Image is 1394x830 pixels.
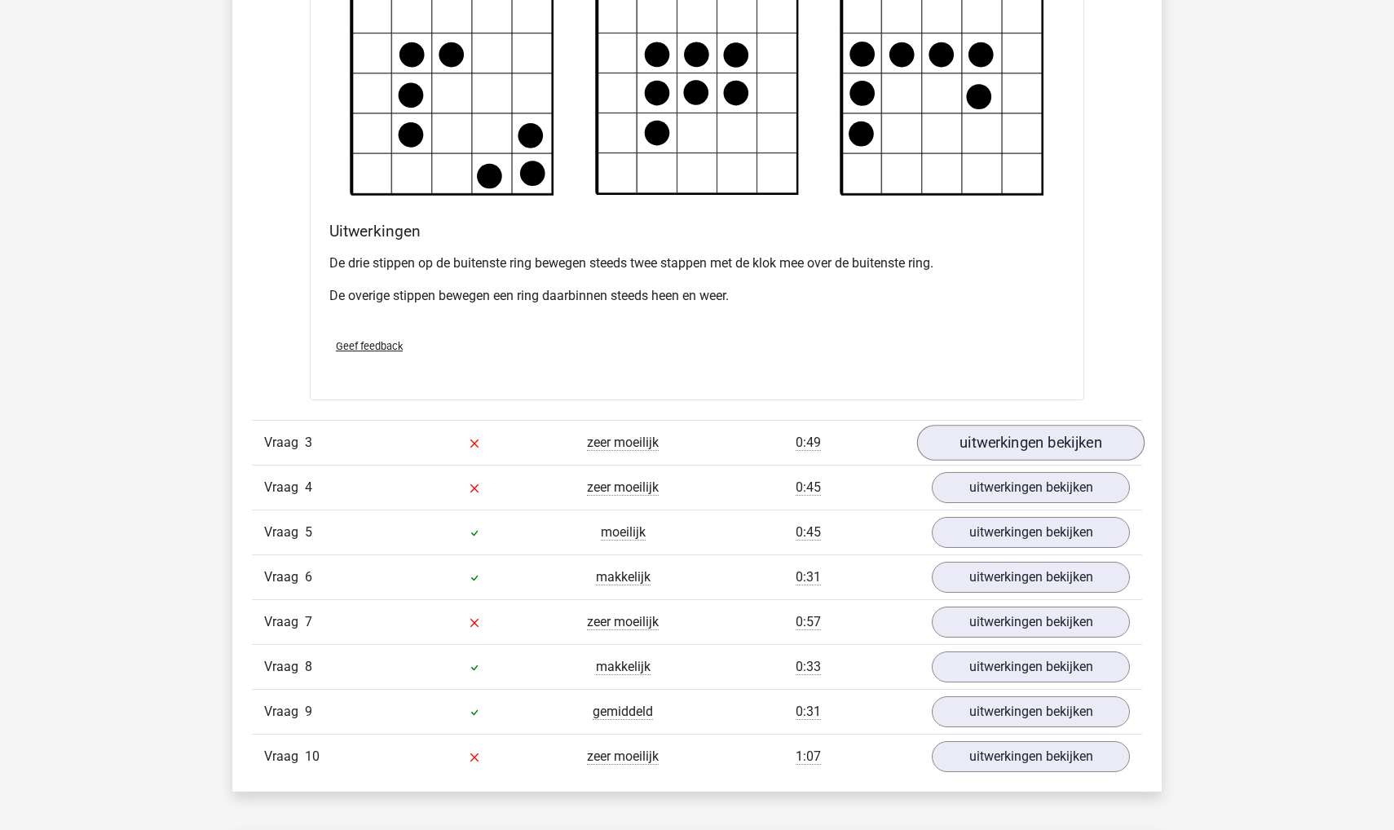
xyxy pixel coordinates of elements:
[264,567,305,587] span: Vraag
[587,479,659,496] span: zeer moeilijk
[336,340,403,352] span: Geef feedback
[932,472,1130,503] a: uitwerkingen bekijken
[796,704,821,720] span: 0:31
[587,614,659,630] span: zeer moeilijk
[796,569,821,585] span: 0:31
[932,517,1130,548] a: uitwerkingen bekijken
[305,524,312,540] span: 5
[796,479,821,496] span: 0:45
[596,569,651,585] span: makkelijk
[796,748,821,765] span: 1:07
[305,748,320,764] span: 10
[932,607,1130,638] a: uitwerkingen bekijken
[596,659,651,675] span: makkelijk
[587,748,659,765] span: zeer moeilijk
[264,523,305,542] span: Vraag
[264,657,305,677] span: Vraag
[264,702,305,722] span: Vraag
[796,659,821,675] span: 0:33
[796,614,821,630] span: 0:57
[264,433,305,453] span: Vraag
[796,524,821,541] span: 0:45
[305,659,312,674] span: 8
[264,612,305,632] span: Vraag
[796,435,821,451] span: 0:49
[593,704,653,720] span: gemiddeld
[329,286,1065,306] p: De overige stippen bewegen een ring daarbinnen steeds heen en weer.
[601,524,646,541] span: moeilijk
[305,479,312,495] span: 4
[329,222,1065,241] h4: Uitwerkingen
[587,435,659,451] span: zeer moeilijk
[932,651,1130,682] a: uitwerkingen bekijken
[932,696,1130,727] a: uitwerkingen bekijken
[305,435,312,450] span: 3
[305,614,312,629] span: 7
[264,747,305,766] span: Vraag
[264,478,305,497] span: Vraag
[917,425,1145,461] a: uitwerkingen bekijken
[329,254,1065,273] p: De drie stippen op de buitenste ring bewegen steeds twee stappen met de klok mee over de buitenst...
[932,562,1130,593] a: uitwerkingen bekijken
[305,704,312,719] span: 9
[305,569,312,585] span: 6
[932,741,1130,772] a: uitwerkingen bekijken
